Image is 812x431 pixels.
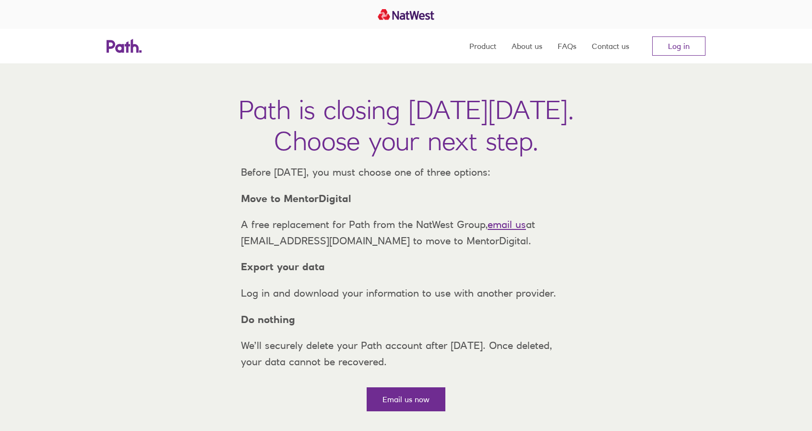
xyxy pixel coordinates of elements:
[488,218,526,230] a: email us
[239,94,574,156] h1: Path is closing [DATE][DATE]. Choose your next step.
[592,29,629,63] a: Contact us
[233,164,579,180] p: Before [DATE], you must choose one of three options:
[233,337,579,370] p: We’ll securely delete your Path account after [DATE]. Once deleted, your data cannot be recovered.
[652,36,705,56] a: Log in
[367,387,445,411] a: Email us now
[558,29,576,63] a: FAQs
[241,192,351,204] strong: Move to MentorDigital
[233,216,579,249] p: A free replacement for Path from the NatWest Group, at [EMAIL_ADDRESS][DOMAIN_NAME] to move to Me...
[241,313,295,325] strong: Do nothing
[233,285,579,301] p: Log in and download your information to use with another provider.
[241,261,325,273] strong: Export your data
[512,29,542,63] a: About us
[469,29,496,63] a: Product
